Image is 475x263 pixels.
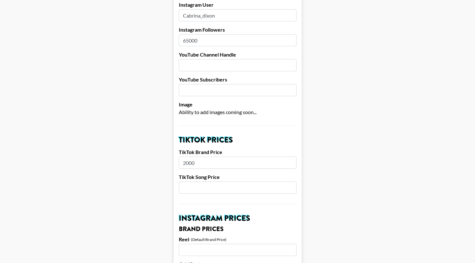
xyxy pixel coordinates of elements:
[179,214,297,222] h2: Instagram Prices
[179,2,297,8] label: Instagram User
[179,51,297,58] label: YouTube Channel Handle
[189,237,226,242] div: - (Default Brand Price)
[179,27,297,33] label: Instagram Followers
[179,149,297,155] label: TikTok Brand Price
[179,109,257,115] span: Ability to add images coming soon...
[179,174,297,180] label: TikTok Song Price
[179,236,189,243] label: Reel
[179,101,297,108] label: Image
[179,76,297,83] label: YouTube Subscribers
[179,136,297,144] h2: TikTok Prices
[179,226,297,232] h3: Brand Prices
